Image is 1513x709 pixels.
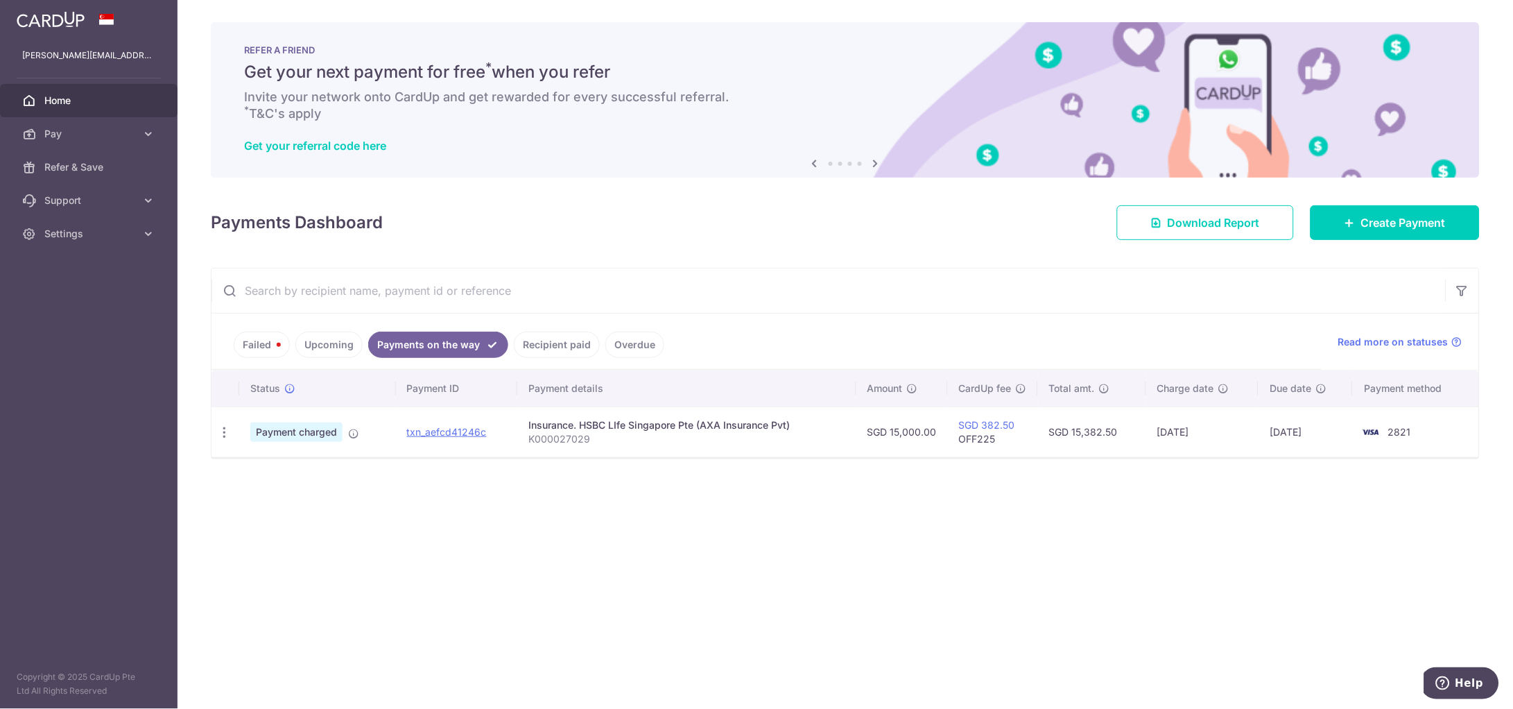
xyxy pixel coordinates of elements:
span: Download Report [1168,214,1260,231]
th: Payment ID [396,370,518,407]
a: SGD 382.50 [959,419,1015,431]
span: Total amt. [1049,382,1095,395]
a: Failed [234,332,290,358]
a: Overdue [605,332,664,358]
span: Charge date [1157,382,1214,395]
img: Bank Card [1357,424,1385,441]
span: Amount [867,382,903,395]
span: Payment charged [250,422,343,442]
th: Payment method [1353,370,1479,407]
td: OFF225 [948,407,1038,457]
p: [PERSON_NAME][EMAIL_ADDRESS][DOMAIN_NAME] [22,49,155,62]
a: Upcoming [295,332,363,358]
span: 2821 [1387,426,1410,438]
span: Support [44,194,136,207]
span: Settings [44,227,136,241]
td: SGD 15,382.50 [1038,407,1146,457]
span: Pay [44,127,136,141]
p: REFER A FRIEND [244,44,1446,55]
h5: Get your next payment for free when you refer [244,61,1446,83]
span: Refer & Save [44,160,136,174]
a: Create Payment [1311,205,1480,240]
td: [DATE] [1259,407,1353,457]
div: Insurance. HSBC LIfe Singapore Pte (AXA Insurance Pvt) [528,418,845,432]
a: Recipient paid [514,332,600,358]
td: [DATE] [1146,407,1259,457]
span: Due date [1270,382,1311,395]
a: Payments on the way [368,332,508,358]
iframe: Opens a widget where you can find more information [1424,667,1499,702]
span: Read more on statuses [1338,335,1449,349]
th: Payment details [517,370,856,407]
a: Download Report [1117,205,1294,240]
h6: Invite your network onto CardUp and get rewarded for every successful referral. T&C's apply [244,89,1446,122]
p: K000027029 [528,432,845,446]
img: CardUp [17,11,85,28]
a: Read more on statuses [1338,335,1462,349]
a: txn_aefcd41246c [407,426,487,438]
span: CardUp fee [959,382,1012,395]
input: Search by recipient name, payment id or reference [211,268,1446,313]
a: Get your referral code here [244,139,386,153]
h4: Payments Dashboard [211,210,383,235]
span: Create Payment [1361,214,1446,231]
span: Status [250,382,280,395]
img: RAF banner [211,22,1480,178]
span: Home [44,94,136,108]
td: SGD 15,000.00 [856,407,948,457]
